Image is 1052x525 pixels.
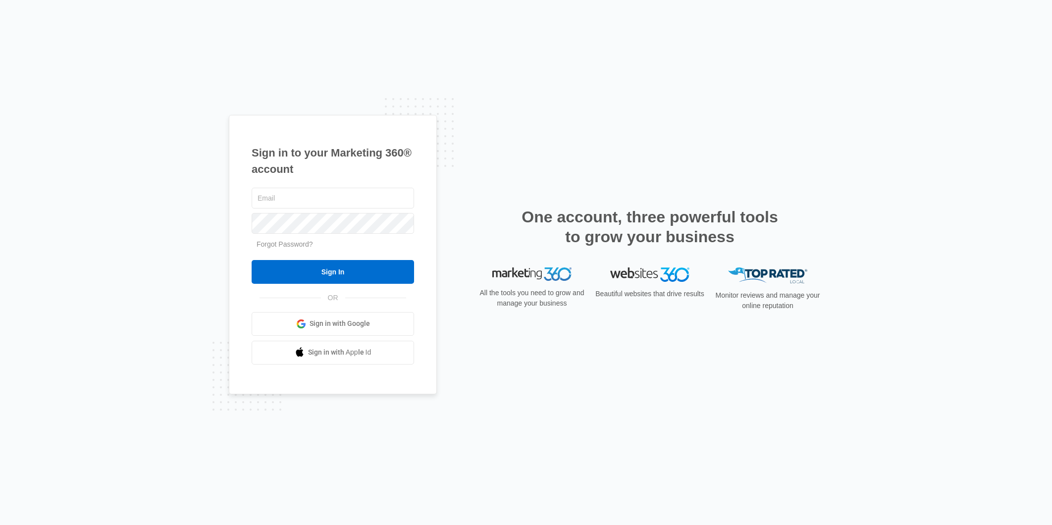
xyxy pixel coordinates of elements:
[728,267,807,284] img: Top Rated Local
[610,267,689,282] img: Websites 360
[252,312,414,336] a: Sign in with Google
[308,347,371,358] span: Sign in with Apple Id
[492,267,572,281] img: Marketing 360
[252,341,414,365] a: Sign in with Apple Id
[321,293,345,303] span: OR
[257,240,313,248] a: Forgot Password?
[310,318,370,329] span: Sign in with Google
[252,145,414,177] h1: Sign in to your Marketing 360® account
[252,260,414,284] input: Sign In
[476,288,587,309] p: All the tools you need to grow and manage your business
[252,188,414,209] input: Email
[594,289,705,299] p: Beautiful websites that drive results
[712,290,823,311] p: Monitor reviews and manage your online reputation
[519,207,781,247] h2: One account, three powerful tools to grow your business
